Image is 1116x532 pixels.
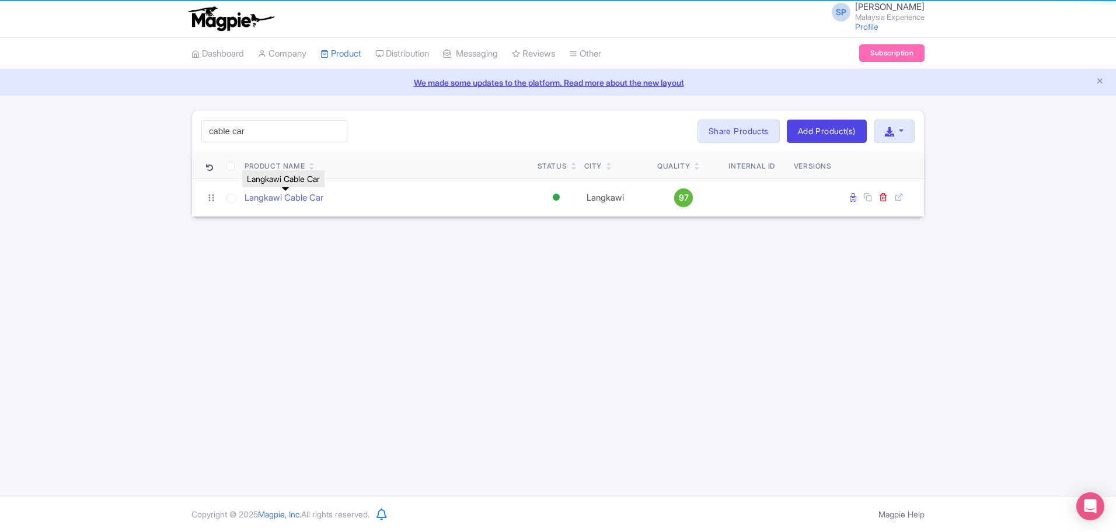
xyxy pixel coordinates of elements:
div: Status [538,161,567,171]
a: Share Products [697,120,780,143]
a: Profile [855,22,878,32]
td: Langkawi [580,178,653,216]
div: Langkawi Cable Car [242,170,325,187]
span: 97 [679,191,689,204]
a: Product [320,38,361,70]
a: Messaging [443,38,498,70]
th: Internal ID [715,152,789,179]
a: Distribution [375,38,429,70]
a: Subscription [859,44,925,62]
div: Active [550,189,562,206]
img: logo-ab69f6fb50320c5b225c76a69d11143b.png [186,6,276,32]
div: Product Name [245,161,305,171]
div: Quality [657,161,690,171]
a: Langkawi Cable Car [245,191,323,205]
input: Search product name, city, or interal id [201,120,347,142]
span: SP [832,3,850,22]
button: Close announcement [1096,75,1104,89]
a: We made some updates to the platform. Read more about the new layout [7,76,1109,89]
a: Company [258,38,306,70]
span: [PERSON_NAME] [855,1,925,12]
a: Add Product(s) [787,120,867,143]
a: Dashboard [191,38,244,70]
div: City [584,161,602,171]
span: Magpie, Inc. [258,509,301,519]
th: Versions [789,152,836,179]
a: Reviews [512,38,555,70]
div: Open Intercom Messenger [1076,492,1104,520]
a: 97 [657,188,710,207]
a: Magpie Help [878,509,925,519]
small: Malaysia Experience [855,13,925,21]
a: Other [569,38,601,70]
a: SP [PERSON_NAME] Malaysia Experience [825,2,925,21]
div: Copyright © 2025 All rights reserved. [184,508,376,520]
